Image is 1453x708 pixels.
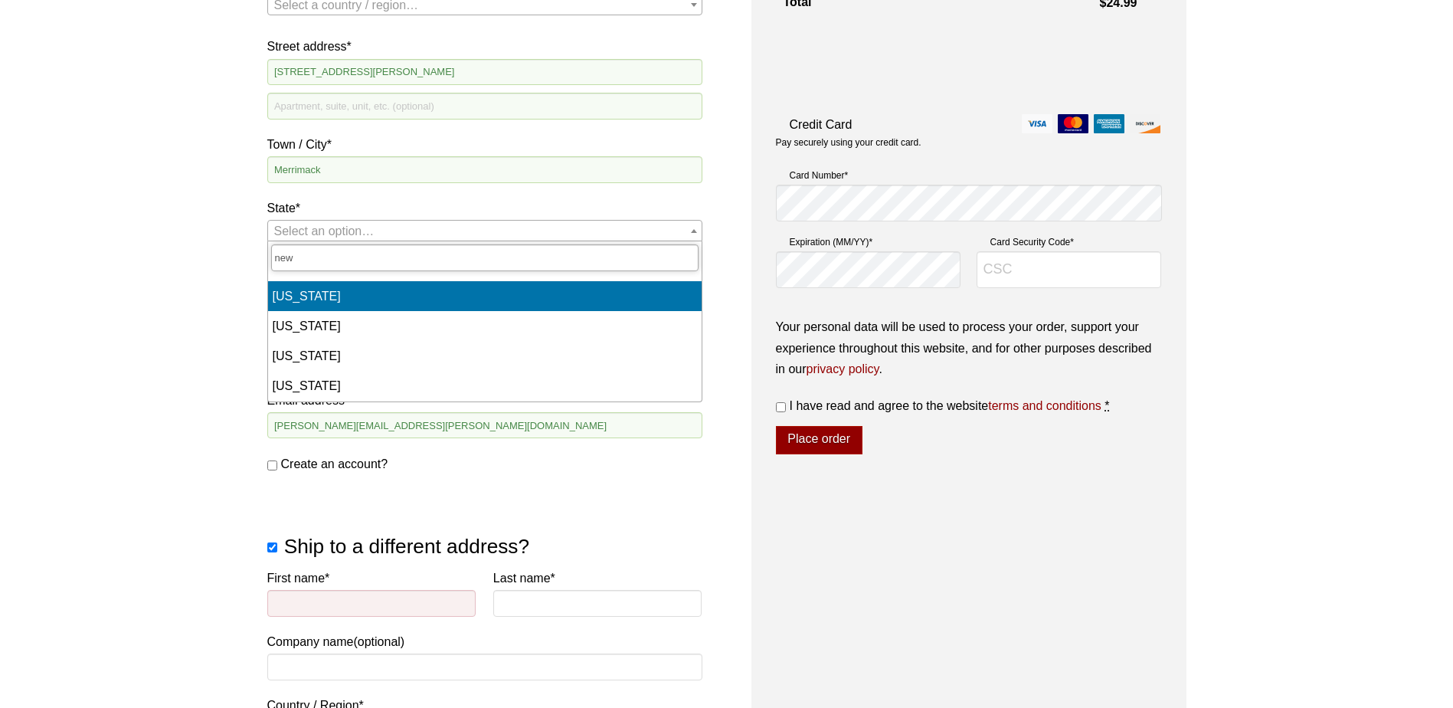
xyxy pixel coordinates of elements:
[267,220,702,241] span: State
[268,371,702,401] li: [US_STATE]
[267,568,702,652] label: Company name
[493,568,702,588] label: Last name
[1104,399,1109,412] abbr: required
[268,281,702,311] li: [US_STATE]
[776,34,1009,93] iframe: reCAPTCHA
[776,402,786,412] input: I have read and agree to the websiteterms and conditions *
[1130,114,1160,133] img: discover
[776,114,1162,135] label: Credit Card
[776,234,961,250] label: Expiration (MM/YY)
[267,36,702,57] label: Street address
[267,461,277,470] input: Create an account?
[267,134,702,155] label: Town / City
[977,251,1162,288] input: CSC
[776,162,1162,300] fieldset: Payment Info
[1058,114,1088,133] img: mastercard
[284,535,529,558] span: Ship to a different address?
[353,635,404,648] span: (optional)
[267,198,702,218] label: State
[988,399,1101,412] a: terms and conditions
[274,225,375,238] span: Select an option…
[776,168,1162,183] label: Card Number
[267,59,702,85] input: House number and street name
[268,341,702,371] li: [US_STATE]
[776,316,1162,379] p: Your personal data will be used to process your order, support your experience throughout this we...
[267,568,476,588] label: First name
[1022,114,1052,133] img: visa
[267,542,277,552] input: Ship to a different address?
[977,234,1162,250] label: Card Security Code
[790,399,1101,412] span: I have read and agree to the website
[807,362,879,375] a: privacy policy
[776,426,862,455] button: Place order
[281,457,388,470] span: Create an account?
[776,136,1162,149] p: Pay securely using your credit card.
[1094,114,1124,133] img: amex
[268,311,702,341] li: [US_STATE]
[267,93,702,119] input: Apartment, suite, unit, etc. (optional)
